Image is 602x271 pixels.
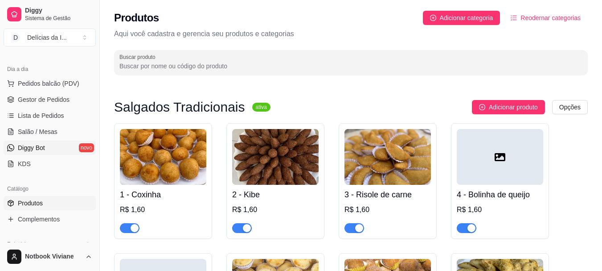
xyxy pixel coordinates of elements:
div: Delícias da I ... [27,33,67,42]
sup: ativa [252,103,270,112]
button: Pedidos balcão (PDV) [4,76,96,91]
h2: Produtos [114,11,159,25]
button: Adicionar categoria [423,11,500,25]
span: Adicionar categoria [440,13,493,23]
span: Opções [559,102,581,112]
div: R$ 1,60 [232,204,319,215]
h4: 3 - Risole de carne [344,188,431,201]
span: Notbook Viviane [25,253,82,261]
span: Salão / Mesas [18,127,57,136]
button: Reodernar categorias [504,11,588,25]
img: product-image [120,129,206,185]
div: R$ 1,60 [120,204,206,215]
h4: 1 - Coxinha [120,188,206,201]
span: ordered-list [511,15,517,21]
span: Pedidos balcão (PDV) [18,79,79,88]
span: D [11,33,20,42]
span: Adicionar produto [489,102,538,112]
button: Opções [552,100,588,114]
span: Diggy [25,7,92,15]
p: Aqui você cadastra e gerencia seu produtos e categorias [114,29,588,39]
h4: 2 - Kibe [232,188,319,201]
div: Dia a dia [4,62,96,76]
span: Lista de Pedidos [18,111,64,120]
span: plus-circle [430,15,436,21]
span: Diggy Bot [18,143,45,152]
a: Diggy Botnovo [4,141,96,155]
span: Reodernar categorias [520,13,581,23]
button: Select a team [4,29,96,46]
a: Lista de Pedidos [4,108,96,123]
span: Complementos [18,215,60,224]
h3: Salgados Tradicionais [114,102,245,113]
a: Complementos [4,212,96,226]
div: R$ 1,60 [344,204,431,215]
span: KDS [18,159,31,168]
span: Sistema de Gestão [25,15,92,22]
a: Salão / Mesas [4,125,96,139]
img: product-image [344,129,431,185]
button: Adicionar produto [472,100,545,114]
a: Gestor de Pedidos [4,92,96,107]
div: Catálogo [4,182,96,196]
a: KDS [4,157,96,171]
div: R$ 1,60 [457,204,543,215]
input: Buscar produto [119,62,582,71]
h4: 4 - Bolinha de queijo [457,188,543,201]
img: product-image [232,129,319,185]
a: Produtos [4,196,96,210]
span: Gestor de Pedidos [18,95,70,104]
label: Buscar produto [119,53,159,61]
button: Notbook Viviane [4,246,96,267]
span: Relatórios [7,241,31,248]
span: Produtos [18,199,43,208]
a: DiggySistema de Gestão [4,4,96,25]
span: plus-circle [479,104,485,110]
